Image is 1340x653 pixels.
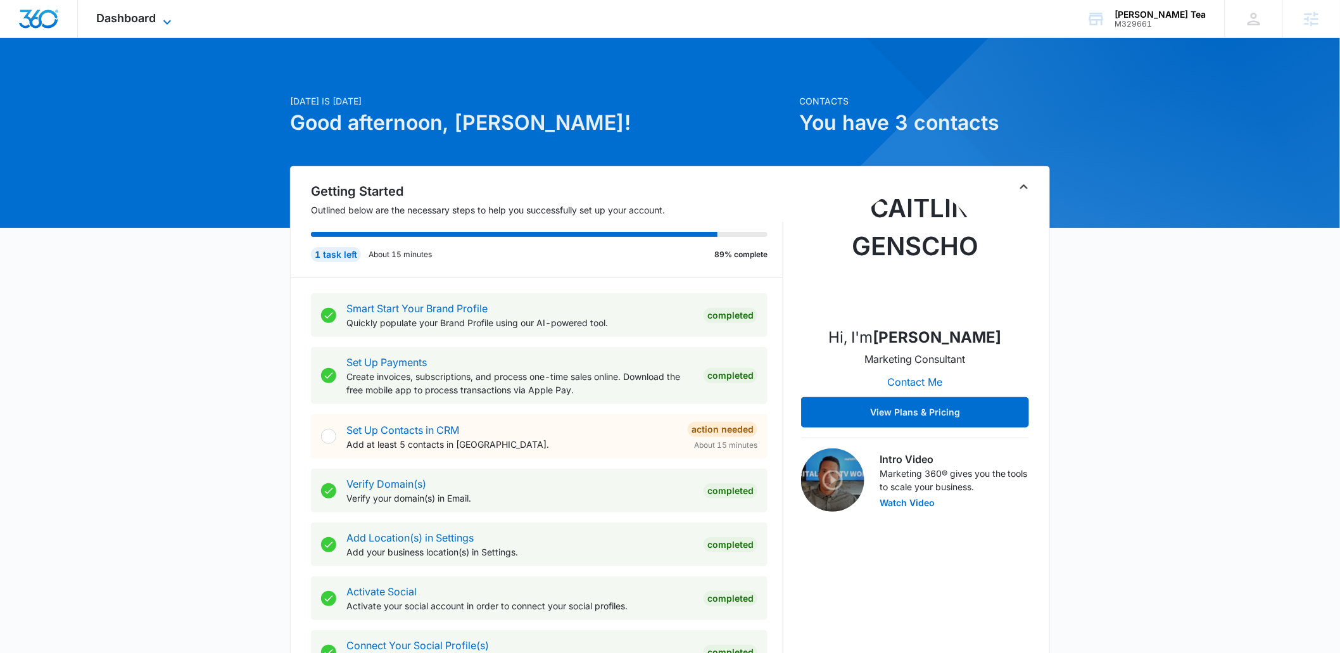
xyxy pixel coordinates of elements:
div: 1 task left [311,247,361,262]
p: Verify your domain(s) in Email. [346,491,693,505]
a: Add Location(s) in Settings [346,531,474,544]
img: Intro Video [801,448,864,512]
span: Dashboard [97,11,156,25]
a: Smart Start Your Brand Profile [346,302,488,315]
h3: Intro Video [880,452,1029,467]
a: Connect Your Social Profile(s) [346,639,489,652]
div: account id [1115,20,1206,29]
p: Activate your social account in order to connect your social profiles. [346,599,693,612]
p: Quickly populate your Brand Profile using our AI-powered tool. [346,316,693,329]
div: Completed [704,537,757,552]
h1: You have 3 contacts [799,108,1050,138]
p: Marketing 360® gives you the tools to scale your business. [880,467,1029,493]
a: Activate Social [346,585,417,598]
div: account name [1115,10,1206,20]
h1: Good afternoon, [PERSON_NAME]! [290,108,792,138]
p: Marketing Consultant [865,352,966,367]
div: Completed [704,483,757,498]
p: Add at least 5 contacts in [GEOGRAPHIC_DATA]. [346,438,678,451]
a: Set Up Contacts in CRM [346,424,459,436]
button: Contact Me [875,367,956,397]
div: Completed [704,308,757,323]
p: 89% complete [714,249,768,260]
div: Completed [704,368,757,383]
a: Set Up Payments [346,356,427,369]
img: Caitlin Genschoreck [852,189,978,316]
p: Hi, I'm [829,326,1002,349]
div: Action Needed [688,422,757,437]
strong: [PERSON_NAME] [873,328,1002,346]
button: Watch Video [880,498,935,507]
button: View Plans & Pricing [801,397,1029,428]
p: About 15 minutes [369,249,432,260]
p: Add your business location(s) in Settings. [346,545,693,559]
p: Outlined below are the necessary steps to help you successfully set up your account. [311,203,783,217]
p: Contacts [799,94,1050,108]
p: Create invoices, subscriptions, and process one-time sales online. Download the free mobile app t... [346,370,693,396]
span: About 15 minutes [694,440,757,451]
p: [DATE] is [DATE] [290,94,792,108]
a: Verify Domain(s) [346,478,426,490]
h2: Getting Started [311,182,783,201]
button: Toggle Collapse [1016,179,1032,194]
div: Completed [704,591,757,606]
